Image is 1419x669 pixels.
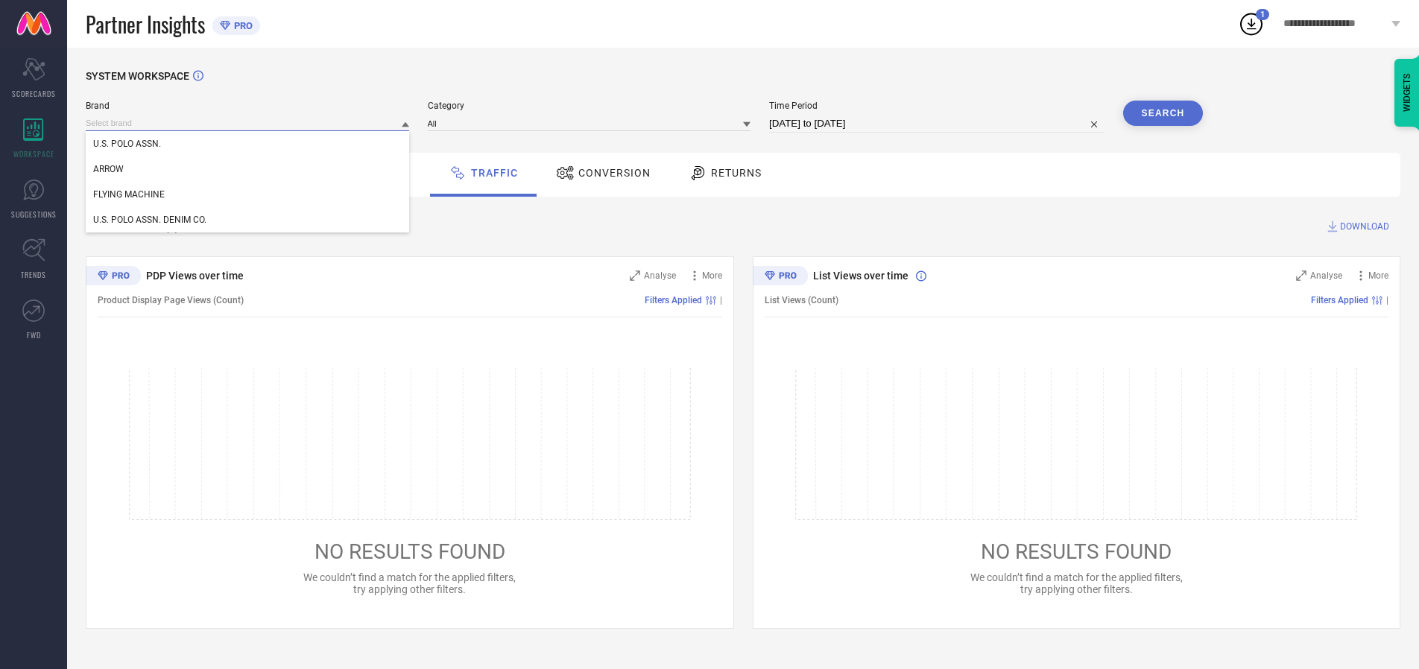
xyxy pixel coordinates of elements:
span: FWD [27,329,41,340]
span: Analyse [1310,270,1342,281]
span: DOWNLOAD [1340,219,1389,234]
span: PDP Views over time [146,270,244,282]
span: List Views over time [813,270,908,282]
input: Select time period [769,115,1104,133]
span: List Views (Count) [765,295,838,305]
span: TRENDS [21,269,46,280]
div: ARROW [86,156,409,182]
span: Analyse [644,270,676,281]
span: U.S. POLO ASSN. [93,139,161,149]
span: More [1368,270,1388,281]
button: Search [1123,101,1204,126]
span: U.S. POLO ASSN. DENIM CO. [93,215,206,225]
span: SUGGESTIONS [11,209,57,220]
span: Time Period [769,101,1104,111]
span: PRO [230,20,253,31]
input: Select brand [86,115,409,131]
span: We couldn’t find a match for the applied filters, try applying other filters. [970,571,1183,595]
svg: Zoom [630,270,640,281]
span: Returns [711,167,762,179]
span: Filters Applied [645,295,702,305]
span: We couldn’t find a match for the applied filters, try applying other filters. [303,571,516,595]
span: Product Display Page Views (Count) [98,295,244,305]
div: U.S. POLO ASSN. DENIM CO. [86,207,409,232]
span: ARROW [93,164,124,174]
span: SCORECARDS [12,88,56,99]
span: Traffic [471,167,518,179]
span: | [1386,295,1388,305]
span: NO RESULTS FOUND [315,539,505,564]
span: Filters Applied [1311,295,1368,305]
svg: Zoom [1296,270,1306,281]
span: More [702,270,722,281]
span: Conversion [578,167,651,179]
span: Brand [86,101,409,111]
div: FLYING MACHINE [86,182,409,207]
span: WORKSPACE [13,148,54,159]
span: | [720,295,722,305]
span: 1 [1260,10,1265,19]
span: NO RESULTS FOUND [981,539,1172,564]
span: SYSTEM WORKSPACE [86,70,189,82]
span: FLYING MACHINE [93,189,165,200]
div: Premium [86,266,141,288]
span: Partner Insights [86,9,205,39]
div: U.S. POLO ASSN. [86,131,409,156]
div: Open download list [1238,10,1265,37]
div: Premium [753,266,808,288]
span: Category [428,101,751,111]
